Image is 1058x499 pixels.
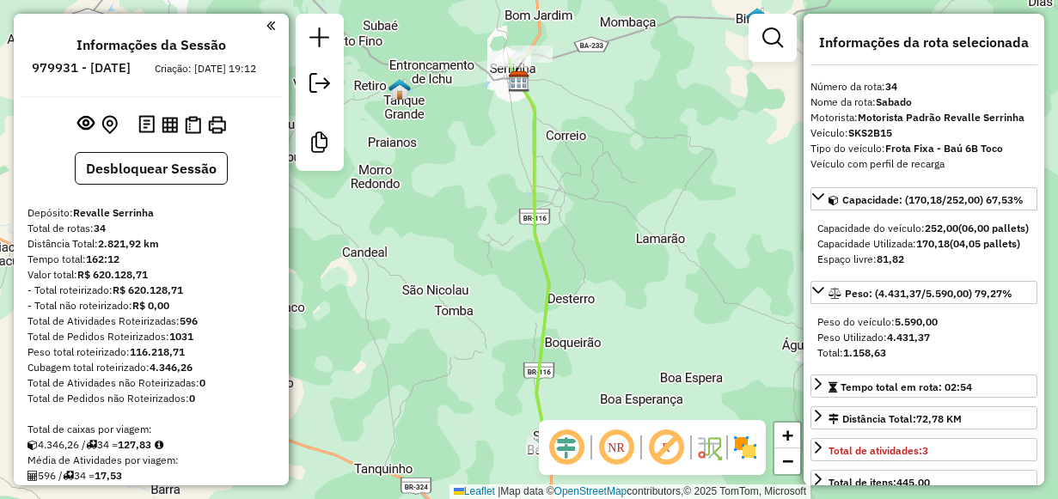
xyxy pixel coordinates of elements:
button: Desbloquear Sessão [75,152,228,185]
div: Veículo: [810,125,1037,141]
i: Total de Atividades [28,471,38,481]
div: Número da rota: [810,79,1037,94]
strong: 1.158,63 [843,346,886,359]
span: Peso: (4.431,37/5.590,00) 79,27% [845,287,1012,300]
h6: 979931 - [DATE] [32,60,131,76]
span: − [782,450,793,472]
strong: 0 [189,392,195,405]
strong: 445,00 [896,476,930,489]
button: Exibir sessão original [74,111,98,138]
div: Capacidade do veículo: [817,221,1030,236]
strong: R$ 620.128,71 [77,268,148,281]
button: Logs desbloquear sessão [135,112,158,138]
div: Capacidade: (170,18/252,00) 67,53% [810,214,1037,274]
a: Zoom in [774,423,800,448]
strong: (06,00 pallets) [958,222,1029,234]
span: Exibir rótulo [645,427,687,468]
div: Valor total: [28,267,275,283]
strong: R$ 0,00 [132,299,169,312]
strong: Frota Fixa - Baú 6B Toco [885,142,1003,155]
div: Total de Pedidos não Roteirizados: [28,391,275,406]
span: 72,78 KM [916,412,962,425]
div: Peso total roteirizado: [28,344,275,360]
h4: Informações da Sessão [76,37,226,53]
div: Map data © contributors,© 2025 TomTom, Microsoft [449,484,810,499]
button: Visualizar Romaneio [181,113,205,137]
img: Santa Barbara [536,430,559,453]
a: Nova sessão e pesquisa [303,21,337,59]
div: Tipo do veículo: [810,141,1037,156]
strong: Revalle Serrinha [73,206,154,219]
a: OpenStreetMap [554,485,627,497]
strong: 34 [94,222,106,234]
strong: 162:12 [86,253,119,265]
a: Exportar sessão [303,66,337,105]
a: Leaflet [454,485,495,497]
div: Depósito: [28,205,275,221]
strong: SKS2B15 [848,126,892,139]
div: Total: [817,345,1030,361]
div: 596 / 34 = [28,468,275,484]
img: Tanque Grande [388,78,411,100]
strong: 252,00 [925,222,958,234]
div: 4.346,26 / 34 = [28,437,275,453]
strong: 81,82 [877,253,904,265]
div: Criação: [DATE] 19:12 [148,61,263,76]
div: - Total roteirizado: [28,283,275,298]
div: - Total não roteirizado: [28,298,275,313]
strong: 0 [199,376,205,389]
div: Distância Total: [829,411,962,427]
span: Tempo total em rota: 02:54 [841,380,972,393]
div: Média de Atividades por viagem: [28,453,275,468]
strong: 34 [885,80,897,93]
div: Tempo total: [28,252,275,267]
img: Exibir/Ocultar setores [731,434,759,461]
span: Total de atividades: [829,444,928,457]
span: | [498,485,500,497]
a: Tempo total em rota: 02:54 [810,374,1037,398]
div: Total de Pedidos Roteirizados: [28,329,275,344]
span: Peso do veículo: [817,315,938,328]
h4: Informações da rota selecionada [810,34,1037,51]
div: Distância Total: [28,236,275,252]
div: Veículo com perfil de recarga [810,156,1037,172]
strong: 170,18 [916,237,950,250]
strong: 4.431,37 [887,331,930,344]
div: Espaço livre: [817,252,1030,267]
i: Meta Caixas/viagem: 1,00 Diferença: 126,83 [155,440,163,450]
div: Total de Atividades Roteirizadas: [28,313,275,329]
strong: 596 [180,314,198,327]
div: Total de Atividades não Roteirizadas: [28,375,275,391]
a: Clique aqui para minimizar o painel [266,15,275,35]
strong: Motorista Padrão Revalle Serrinha [858,111,1024,124]
div: Total de itens: [829,475,930,490]
strong: 2.821,92 km [98,237,159,250]
a: Total de atividades:3 [810,438,1037,461]
strong: 116.218,71 [130,345,185,358]
strong: 1031 [169,330,193,343]
a: Distância Total:72,78 KM [810,406,1037,429]
div: Capacidade Utilizada: [817,236,1030,252]
strong: 3 [922,444,928,457]
span: Ocupação média da frota: [28,484,146,497]
div: Nome da rota: [810,94,1037,110]
strong: Sabado [876,95,912,108]
strong: R$ 620.128,71 [113,283,183,296]
i: Total de rotas [63,471,74,481]
img: Fluxo de ruas [695,434,723,461]
button: Centralizar mapa no depósito ou ponto de apoio [98,112,121,138]
div: Total de rotas: [28,221,275,236]
span: Capacidade: (170,18/252,00) 67,53% [842,193,1024,206]
img: Biritinga [746,7,768,29]
div: Total de caixas por viagem: [28,422,275,437]
a: Exibir filtros [755,21,790,55]
strong: (04,05 pallets) [950,237,1020,250]
a: Capacidade: (170,18/252,00) 67,53% [810,187,1037,210]
span: Ocultar deslocamento [546,427,587,468]
img: Revalle Serrinha [508,70,530,93]
a: Peso: (4.431,37/5.590,00) 79,27% [810,281,1037,304]
strong: 5.590,00 [895,315,938,328]
div: Peso: (4.431,37/5.590,00) 79,27% [810,307,1037,368]
i: Total de rotas [86,440,97,450]
button: Visualizar relatório de Roteirização [158,113,181,136]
